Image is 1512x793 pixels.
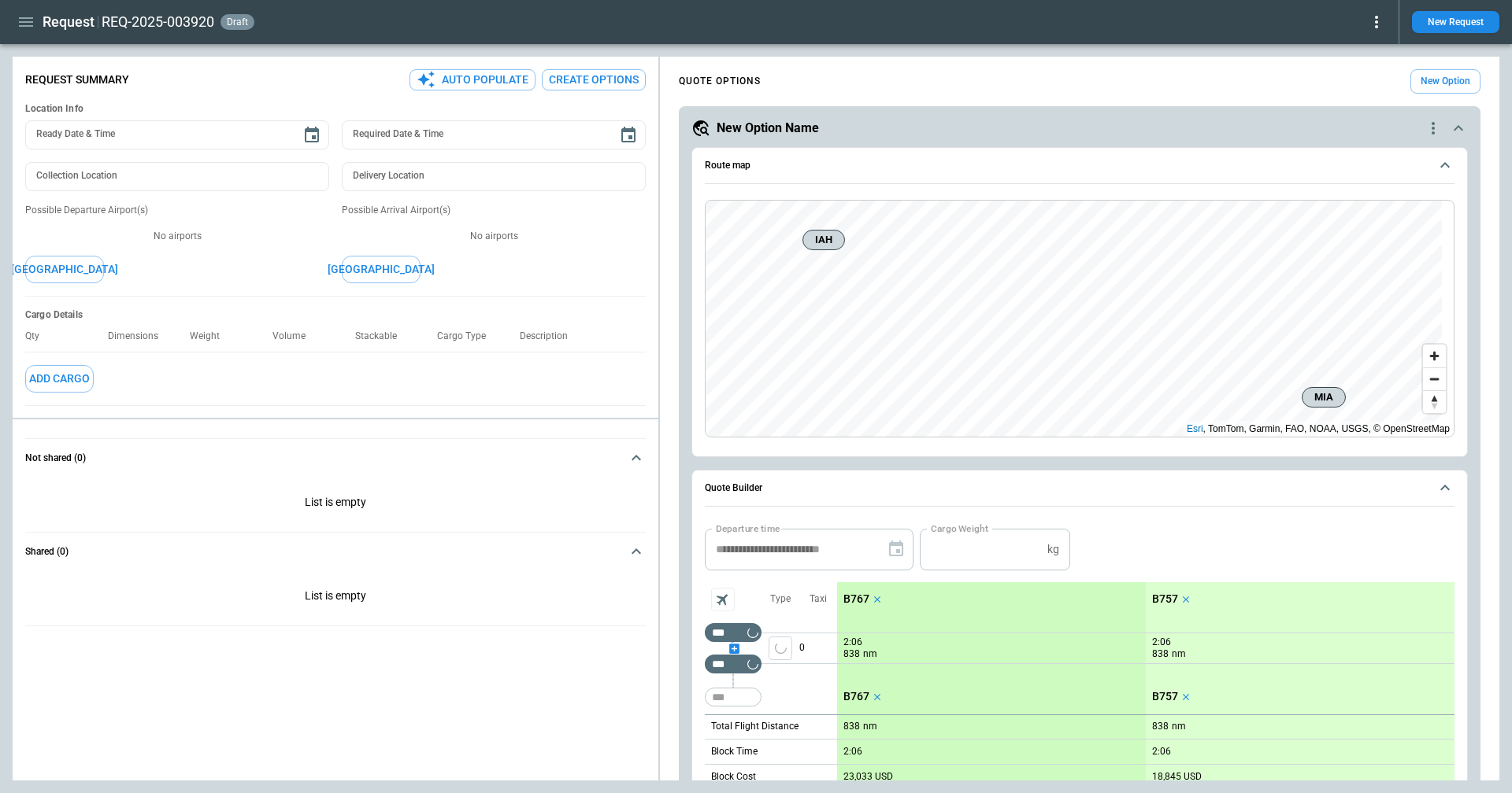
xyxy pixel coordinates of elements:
[843,592,869,606] p: B767
[25,477,646,532] p: List is empty
[25,230,329,243] p: No airports
[705,623,762,642] div: Not found
[1172,647,1186,661] p: nm
[25,330,52,342] p: Qty
[1410,69,1480,94] button: New Option
[25,439,646,477] button: Not shared (0)
[843,721,860,732] p: 838
[1152,746,1171,758] p: 2:06
[770,592,791,606] p: Type
[705,655,762,673] div: Too short
[190,330,232,342] p: Weight
[705,688,762,706] div: Too short
[711,588,735,611] span: Aircraft selection
[1424,119,1443,138] div: quote-option-actions
[769,636,792,660] button: left aligned
[1423,345,1446,367] button: Zoom in
[1152,771,1202,783] p: 18,845 USD
[25,204,329,217] p: Possible Departure Airport(s)
[25,570,646,625] div: Not shared (0)
[705,483,762,493] h6: Quote Builder
[1412,11,1499,33] button: New Request
[25,453,86,463] h6: Not shared (0)
[437,330,498,342] p: Cargo Type
[931,522,988,535] label: Cargo Weight
[25,533,646,570] button: Shared (0)
[1423,390,1446,413] button: Reset bearing to north
[1187,421,1450,437] div: , TomTom, Garmin, FAO, NOAA, USGS, © OpenStreetMap
[863,720,877,733] p: nm
[843,636,862,648] p: 2:06
[705,148,1455,184] button: Route map
[25,547,69,557] h6: Shared (0)
[843,746,862,758] p: 2:06
[25,570,646,625] p: List is empty
[1423,367,1446,390] button: Zoom out
[711,720,799,733] p: Total Flight Distance
[799,633,837,663] p: 0
[705,200,1455,437] div: Route map
[1152,721,1169,732] p: 838
[679,78,761,85] h4: QUOTE OPTIONS
[810,592,827,606] p: Taxi
[102,13,214,31] h2: REQ-2025-003920
[409,69,535,90] button: Auto Populate
[843,771,893,783] p: 23,033 USD
[342,204,646,217] p: Possible Arrival Airport(s)
[613,120,644,151] button: Choose date
[25,477,646,532] div: Not shared (0)
[1172,720,1186,733] p: nm
[716,522,780,535] label: Departure time
[272,330,318,342] p: Volume
[1152,647,1169,661] p: 838
[717,120,819,137] h5: New Option Name
[25,309,646,321] h6: Cargo Details
[1152,592,1178,606] p: B757
[296,120,328,151] button: Choose date
[342,230,646,243] p: No airports
[863,647,877,661] p: nm
[1309,389,1339,405] span: MIA
[25,103,646,115] h6: Location Info
[705,160,750,171] h6: Route map
[810,232,838,248] span: IAH
[342,256,421,283] button: [GEOGRAPHIC_DATA]
[224,17,251,28] span: draft
[711,745,758,758] p: Block Time
[1047,543,1059,556] p: kg
[108,330,171,342] p: Dimensions
[542,69,646,90] button: Create Options
[711,770,756,784] p: Block Cost
[691,119,1468,138] button: New Option Namequote-option-actions
[1152,690,1178,703] p: B757
[520,330,580,342] p: Description
[355,330,409,342] p: Stackable
[1187,423,1203,434] a: Esri
[1152,636,1171,648] p: 2:06
[25,256,104,283] button: [GEOGRAPHIC_DATA]
[705,470,1455,507] button: Quote Builder
[843,647,860,661] p: 838
[43,13,94,31] h1: Request
[769,636,792,660] span: Type of sector
[706,201,1442,437] canvas: Map
[25,365,94,393] button: Add Cargo
[843,690,869,703] p: B767
[25,73,129,87] p: Request Summary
